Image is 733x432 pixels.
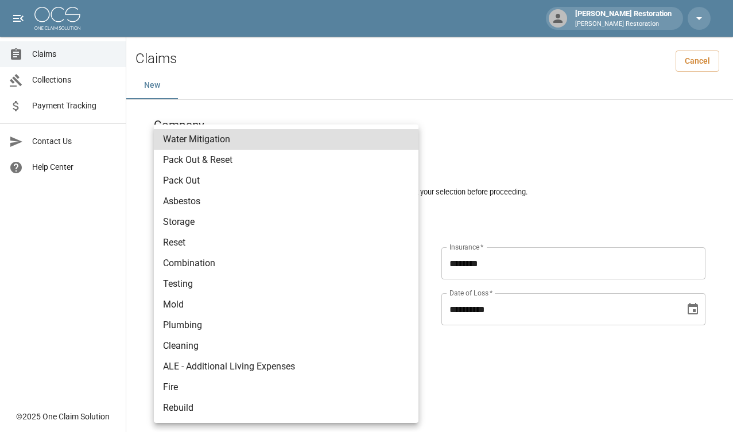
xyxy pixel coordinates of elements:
li: Storage [154,212,418,232]
li: Reset [154,232,418,253]
li: Pack Out [154,170,418,191]
li: Mold [154,294,418,315]
li: Pack Out & Reset [154,150,418,170]
li: Cleaning [154,336,418,356]
li: ALE - Additional Living Expenses [154,356,418,377]
li: Testing [154,274,418,294]
li: Combination [154,253,418,274]
li: Fire [154,377,418,398]
li: Plumbing [154,315,418,336]
li: Asbestos [154,191,418,212]
li: Rebuild [154,398,418,418]
li: Water Mitigation [154,129,418,150]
